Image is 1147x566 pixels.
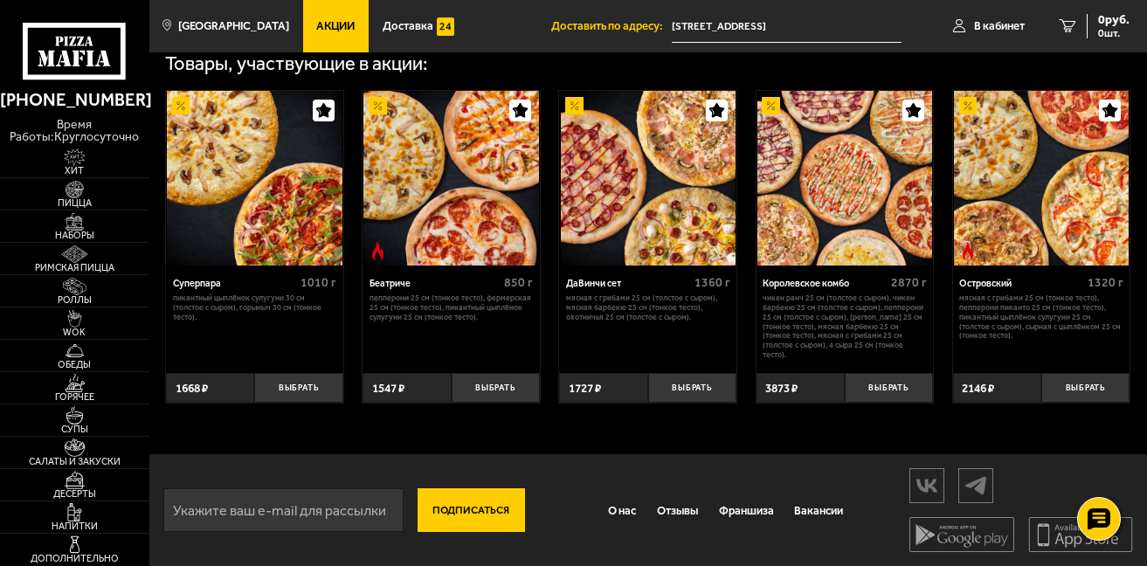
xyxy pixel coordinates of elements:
a: АкционныйДаВинчи сет [559,91,736,266]
a: АкционныйСуперпара [166,91,343,266]
div: Беатриче [370,278,501,289]
img: ДаВинчи сет [561,91,736,266]
a: О нас [598,491,647,530]
div: Суперпара [173,278,297,289]
img: Беатриче [363,91,538,266]
img: Островский [954,91,1129,266]
button: Выбрать [845,373,933,403]
img: Суперпара [167,91,342,266]
p: Мясная с грибами 25 см (тонкое тесто), Пепперони Пиканто 25 см (тонкое тесто), Пикантный цыплёнок... [959,293,1123,342]
span: 2146 ₽ [962,381,994,395]
span: 0 шт. [1098,28,1130,38]
span: 3873 ₽ [765,381,798,395]
div: Товары, участвующие в акции: [165,55,428,74]
img: Акционный [762,97,780,115]
span: Доставка [383,20,433,31]
div: ДаВинчи сет [566,278,690,289]
img: Острое блюдо [959,242,978,260]
div: Островский [959,278,1083,289]
span: 2870 г [891,275,927,290]
a: Франшиза [708,491,784,530]
p: Пикантный цыплёнок сулугуни 30 см (толстое с сыром), Горыныч 30 см (тонкое тесто). [173,293,337,322]
img: 15daf4d41897b9f0e9f617042186c801.svg [437,17,455,36]
p: Мясная с грибами 25 см (толстое с сыром), Мясная Барбекю 25 см (тонкое тесто), Охотничья 25 см (т... [566,293,730,322]
span: [GEOGRAPHIC_DATA] [178,20,289,31]
input: Ваш адрес доставки [672,10,902,43]
span: 1547 ₽ [372,381,404,395]
span: 1360 г [694,275,730,290]
img: Острое блюдо [369,242,387,260]
p: Пепперони 25 см (тонкое тесто), Фермерская 25 см (тонкое тесто), Пикантный цыплёнок сулугуни 25 с... [370,293,534,322]
img: Акционный [369,97,387,115]
a: Вакансии [784,491,854,530]
img: Акционный [565,97,584,115]
span: 850 г [504,275,533,290]
span: 1668 ₽ [176,381,208,395]
img: Королевское комбо [757,91,932,266]
span: 0 руб. [1098,14,1130,26]
img: Акционный [959,97,978,115]
button: Выбрать [452,373,540,403]
span: Акции [316,20,355,31]
div: Королевское комбо [763,278,887,289]
img: Акционный [172,97,190,115]
a: Отзывы [646,491,708,530]
p: Чикен Ранч 25 см (толстое с сыром), Чикен Барбекю 25 см (толстое с сыром), Пепперони 25 см (толст... [763,293,927,361]
img: tg [959,470,992,500]
img: vk [910,470,943,500]
span: 1320 г [1088,275,1123,290]
button: Выбрать [648,373,736,403]
span: 1010 г [301,275,336,290]
a: АкционныйОстрое блюдоОстровский [953,91,1130,266]
input: Укажите ваш e-mail для рассылки [163,488,404,532]
span: 1727 ₽ [569,381,601,395]
button: Выбрать [1041,373,1130,403]
a: АкционныйКоролевское комбо [757,91,934,266]
button: Выбрать [254,373,342,403]
span: Доставить по адресу: [551,20,672,31]
button: Подписаться [418,488,525,532]
a: АкционныйОстрое блюдоБеатриче [363,91,540,266]
span: В кабинет [974,20,1025,31]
